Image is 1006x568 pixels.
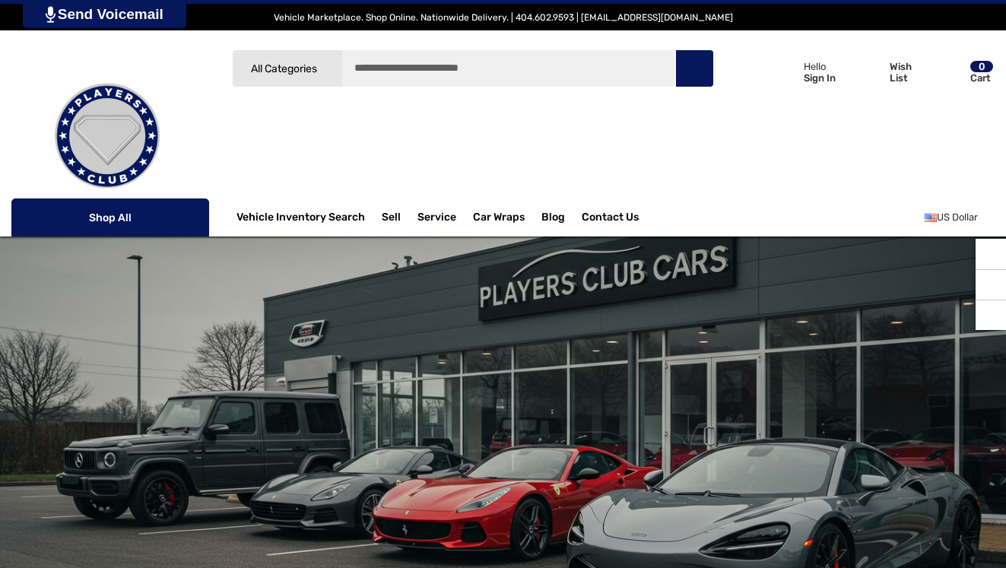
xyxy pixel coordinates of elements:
[417,211,456,227] a: Service
[970,72,993,84] p: Cart
[582,211,639,227] a: Contact Us
[319,63,331,75] svg: Icon Arrow Down
[46,6,56,23] img: PjwhLS0gR2VuZXJhdG9yOiBHcmF2aXQuaW8gLS0+PHN2ZyB4bWxucz0iaHR0cDovL3d3dy53My5vcmcvMjAwMC9zdmciIHhtb...
[774,61,795,82] svg: Icon User Account
[274,12,733,23] span: Vehicle Marketplace. Shop Online. Nationwide Delivery. | 404.602.9593 | [EMAIL_ADDRESS][DOMAIN_NAME]
[890,61,930,84] p: Wish List
[232,49,342,87] a: All Categories Icon Arrow Down Icon Arrow Up
[382,202,417,233] a: Sell
[28,209,51,227] svg: Icon Line
[858,62,881,84] svg: Wish List
[931,46,995,105] a: Cart with 0 items
[970,61,993,72] p: 0
[473,211,525,227] span: Car Wraps
[236,211,365,227] a: Vehicle Inventory Search
[925,202,995,233] a: USD
[182,212,192,223] svg: Icon Arrow Down
[983,277,998,292] svg: Social Media
[804,72,836,84] p: Sign In
[976,307,1006,322] svg: Top
[382,211,401,227] span: Sell
[983,246,998,262] svg: Recently Viewed
[675,49,713,87] button: Search
[541,211,565,227] a: Blog
[804,61,836,72] p: Hello
[31,60,183,212] img: Players Club | Cars For Sale
[251,62,317,75] span: All Categories
[473,202,541,233] a: Car Wraps
[851,46,931,98] a: Wish List Wish List
[11,198,209,236] p: Shop All
[938,62,961,83] svg: Review Your Cart
[757,46,843,98] a: Sign in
